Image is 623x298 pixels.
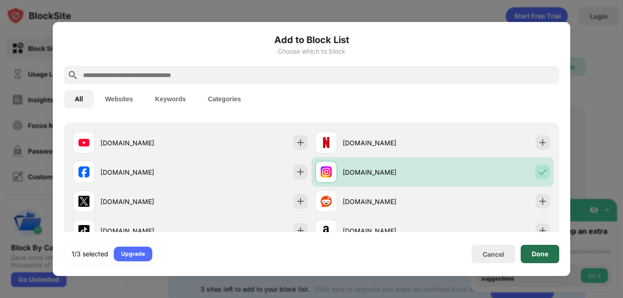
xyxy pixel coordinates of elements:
img: search.svg [67,70,78,81]
div: Cancel [483,250,504,258]
div: [DOMAIN_NAME] [343,167,433,177]
div: Upgrade [121,249,145,259]
button: Websites [94,90,144,108]
div: [DOMAIN_NAME] [343,226,433,236]
img: favicons [321,196,332,207]
img: favicons [321,225,332,236]
div: [DOMAIN_NAME] [343,138,433,148]
button: Categories [197,90,252,108]
img: favicons [78,196,89,207]
img: favicons [321,166,332,177]
div: [DOMAIN_NAME] [100,138,190,148]
div: 1/3 selected [72,249,108,259]
div: [DOMAIN_NAME] [343,197,433,206]
img: favicons [78,225,89,236]
img: favicons [78,166,89,177]
h6: Add to Block List [64,33,559,47]
button: All [64,90,94,108]
div: [DOMAIN_NAME] [100,197,190,206]
div: Done [532,250,548,258]
button: Keywords [144,90,197,108]
img: favicons [321,137,332,148]
div: [DOMAIN_NAME] [100,226,190,236]
img: favicons [78,137,89,148]
div: Choose which to block [64,48,559,55]
div: [DOMAIN_NAME] [100,167,190,177]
